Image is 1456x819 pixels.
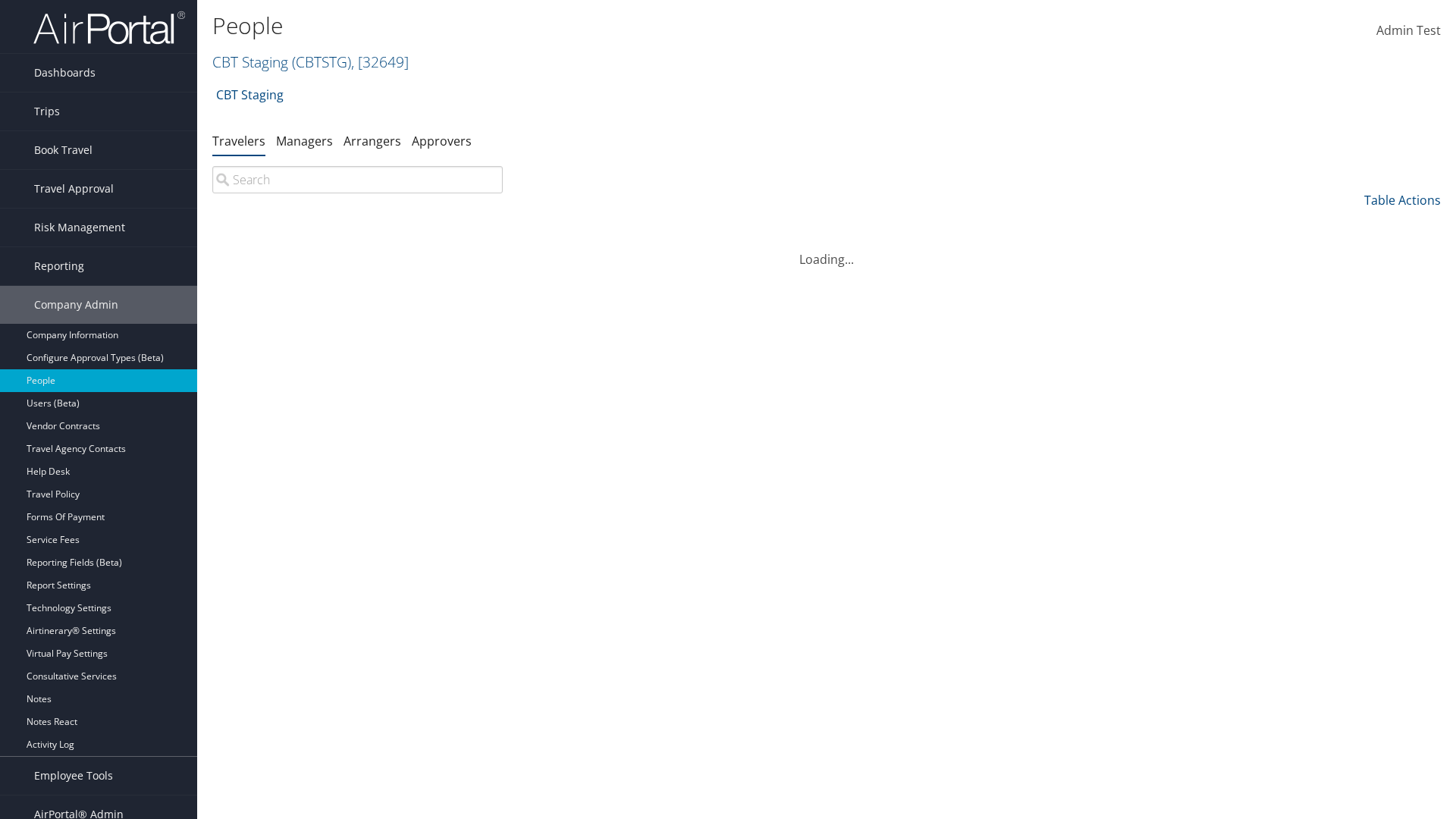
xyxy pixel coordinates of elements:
span: Trips [34,93,60,130]
h1: People [212,10,1031,42]
span: Employee Tools [34,757,113,795]
a: Travelers [212,133,265,149]
a: Admin Test [1376,8,1441,55]
span: Travel Approval [34,170,114,208]
span: Company Admin [34,286,118,324]
a: Managers [276,133,333,149]
span: ( CBTSTG ) [292,52,351,72]
div: Loading... [212,232,1441,268]
a: CBT Staging [212,52,409,72]
a: Table Actions [1364,192,1441,209]
img: airportal-logo.png [33,10,185,45]
span: Admin Test [1376,22,1441,39]
span: , [ 32649 ] [351,52,409,72]
a: Approvers [412,133,472,149]
span: Reporting [34,247,84,285]
a: CBT Staging [216,80,284,110]
span: Dashboards [34,54,96,92]
span: Book Travel [34,131,93,169]
input: Search [212,166,503,193]
a: Arrangers [344,133,401,149]
span: Risk Management [34,209,125,246]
